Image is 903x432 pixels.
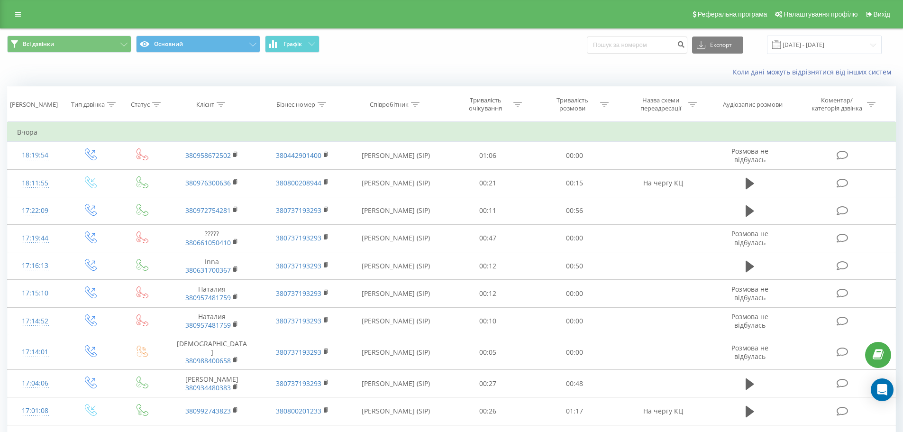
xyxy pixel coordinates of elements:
[167,280,257,307] td: Наталия
[370,101,409,109] div: Співробітник
[445,370,531,397] td: 00:27
[185,406,231,415] a: 380992743823
[445,252,531,280] td: 00:12
[196,101,214,109] div: Клієнт
[347,252,445,280] td: [PERSON_NAME] (SIP)
[723,101,783,109] div: Аудіозапис розмови
[692,37,743,54] button: Експорт
[136,36,260,53] button: Основний
[445,397,531,425] td: 00:26
[531,370,618,397] td: 00:48
[276,178,321,187] a: 380800208944
[23,40,54,48] span: Всі дзвінки
[17,146,54,165] div: 18:19:54
[731,343,768,361] span: Розмова не відбулась
[283,41,302,47] span: Графік
[347,397,445,425] td: [PERSON_NAME] (SIP)
[276,379,321,388] a: 380737193293
[185,178,231,187] a: 380976300636
[71,101,105,109] div: Тип дзвінка
[265,36,319,53] button: Графік
[871,378,894,401] div: Open Intercom Messenger
[809,96,865,112] div: Коментар/категорія дзвінка
[276,101,315,109] div: Бізнес номер
[445,224,531,252] td: 00:47
[618,169,708,197] td: На чергу КЦ
[17,229,54,248] div: 17:19:44
[347,370,445,397] td: [PERSON_NAME] (SIP)
[874,10,890,18] span: Вихід
[531,397,618,425] td: 01:17
[460,96,511,112] div: Тривалість очікування
[531,197,618,224] td: 00:56
[347,142,445,169] td: [PERSON_NAME] (SIP)
[445,169,531,197] td: 00:21
[17,312,54,331] div: 17:14:52
[276,316,321,325] a: 380737193293
[547,96,598,112] div: Тривалість розмови
[8,123,896,142] td: Вчора
[17,402,54,420] div: 17:01:08
[531,280,618,307] td: 00:00
[531,224,618,252] td: 00:00
[185,356,231,365] a: 380988400658
[17,174,54,193] div: 18:11:55
[445,142,531,169] td: 01:06
[347,224,445,252] td: [PERSON_NAME] (SIP)
[731,147,768,164] span: Розмова не відбулась
[185,151,231,160] a: 380958672502
[731,229,768,247] span: Розмова не відбулась
[185,293,231,302] a: 380957481759
[185,383,231,392] a: 380934480383
[276,261,321,270] a: 380737193293
[784,10,857,18] span: Налаштування профілю
[531,169,618,197] td: 00:15
[698,10,767,18] span: Реферальна програма
[347,335,445,370] td: [PERSON_NAME] (SIP)
[445,307,531,335] td: 00:10
[618,397,708,425] td: На чергу КЦ
[167,370,257,397] td: [PERSON_NAME]
[7,36,131,53] button: Всі дзвінки
[531,252,618,280] td: 00:50
[167,252,257,280] td: Inna
[167,224,257,252] td: ?????
[347,197,445,224] td: [PERSON_NAME] (SIP)
[17,343,54,361] div: 17:14:01
[731,285,768,302] span: Розмова не відбулась
[445,335,531,370] td: 00:05
[531,307,618,335] td: 00:00
[347,169,445,197] td: [PERSON_NAME] (SIP)
[17,374,54,393] div: 17:04:06
[17,257,54,275] div: 17:16:13
[276,406,321,415] a: 380800201233
[276,348,321,357] a: 380737193293
[276,233,321,242] a: 380737193293
[276,206,321,215] a: 380737193293
[185,266,231,275] a: 380631700367
[185,321,231,330] a: 380957481759
[531,335,618,370] td: 00:00
[731,312,768,330] span: Розмова не відбулась
[347,280,445,307] td: [PERSON_NAME] (SIP)
[587,37,687,54] input: Пошук за номером
[131,101,150,109] div: Статус
[185,206,231,215] a: 380972754281
[445,197,531,224] td: 00:11
[531,142,618,169] td: 00:00
[276,289,321,298] a: 380737193293
[276,151,321,160] a: 380442901400
[167,335,257,370] td: [DEMOGRAPHIC_DATA]
[167,307,257,335] td: Наталия
[635,96,686,112] div: Назва схеми переадресації
[10,101,58,109] div: [PERSON_NAME]
[185,238,231,247] a: 380661050410
[17,284,54,303] div: 17:15:10
[733,67,896,76] a: Коли дані можуть відрізнятися вiд інших систем
[445,280,531,307] td: 00:12
[17,202,54,220] div: 17:22:09
[347,307,445,335] td: [PERSON_NAME] (SIP)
